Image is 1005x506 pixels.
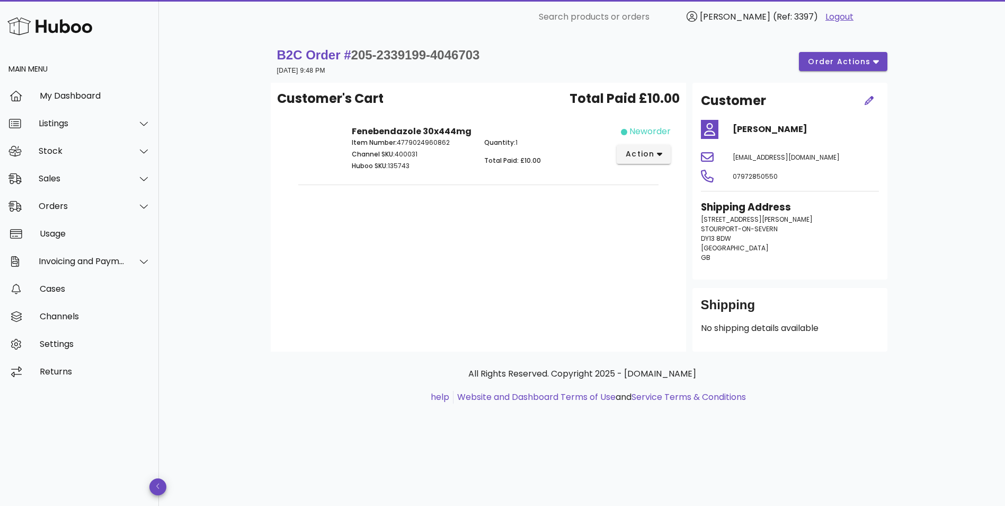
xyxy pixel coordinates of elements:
div: Orders [39,201,125,211]
li: and [453,391,746,404]
span: Huboo SKU: [352,161,388,170]
div: Stock [39,146,125,156]
span: Item Number: [352,138,397,147]
div: Sales [39,173,125,184]
div: Invoicing and Payments [39,256,125,266]
h3: Shipping Address [701,200,879,215]
strong: B2C Order # [277,48,480,62]
div: Settings [40,339,150,349]
div: Cases [40,284,150,294]
a: Service Terms & Conditions [632,391,746,403]
a: help [431,391,449,403]
div: Shipping [701,296,879,322]
button: order actions [799,52,887,71]
strong: Fenebendazole 30x444mg [352,125,472,137]
h2: Customer [701,91,766,110]
span: action [625,149,655,160]
div: Channels [40,311,150,321]
span: Channel SKU: [352,150,395,159]
span: DY13 8DW [701,234,731,243]
p: 135743 [352,161,472,171]
span: Customer's Cart [277,89,384,108]
span: [PERSON_NAME] [700,11,770,23]
span: [STREET_ADDRESS][PERSON_NAME] [701,215,813,224]
span: GB [701,253,710,262]
span: [GEOGRAPHIC_DATA] [701,243,769,252]
div: Returns [40,367,150,377]
h4: [PERSON_NAME] [733,123,879,136]
p: 4779024960862 [352,138,472,147]
p: 1 [484,138,604,147]
span: Total Paid £10.00 [570,89,680,108]
div: My Dashboard [40,91,150,101]
a: Logout [825,11,853,23]
span: 07972850550 [733,172,778,181]
span: (Ref: 3397) [773,11,818,23]
div: Usage [40,229,150,239]
div: Listings [39,118,125,128]
img: Huboo Logo [7,15,92,38]
span: order actions [807,56,871,67]
a: Website and Dashboard Terms of Use [457,391,616,403]
span: Total Paid: £10.00 [484,156,541,165]
span: Quantity: [484,138,515,147]
p: No shipping details available [701,322,879,335]
div: neworder [629,125,671,138]
p: All Rights Reserved. Copyright 2025 - [DOMAIN_NAME] [279,368,885,380]
p: 400031 [352,150,472,159]
span: STOURPORT-ON-SEVERN [701,224,778,233]
small: [DATE] 9:48 PM [277,67,325,74]
button: action [617,145,671,164]
span: [EMAIL_ADDRESS][DOMAIN_NAME] [733,153,840,162]
span: 205-2339199-4046703 [351,48,480,62]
